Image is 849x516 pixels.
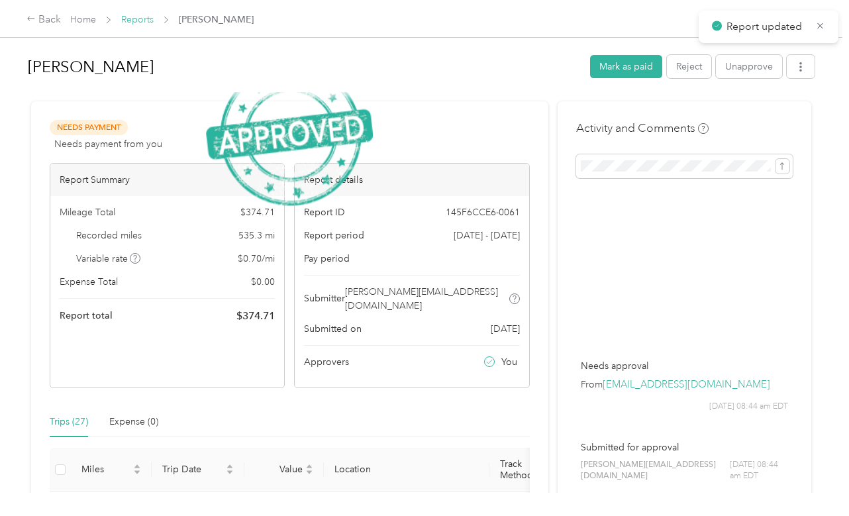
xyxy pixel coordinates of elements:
[304,291,345,305] span: Submitter
[295,164,528,196] div: Report details
[50,415,88,429] div: Trips (27)
[324,448,489,492] th: Location
[304,205,345,219] span: Report ID
[226,462,234,470] span: caret-up
[345,285,507,313] span: [PERSON_NAME][EMAIL_ADDRESS][DOMAIN_NAME]
[304,229,364,242] span: Report period
[238,252,275,266] span: $ 0.70 / mi
[162,464,223,475] span: Trip Date
[226,468,234,476] span: caret-down
[603,378,770,391] a: [EMAIL_ADDRESS][DOMAIN_NAME]
[304,355,349,369] span: Approvers
[238,229,275,242] span: 535.3 mi
[491,322,520,336] span: [DATE]
[50,120,128,135] span: Needs Payment
[121,14,154,25] a: Reports
[54,137,162,151] span: Needs payment from you
[60,205,115,219] span: Mileage Total
[454,229,520,242] span: [DATE] - [DATE]
[726,19,806,35] p: Report updated
[500,458,554,481] span: Track Method
[76,229,142,242] span: Recorded miles
[581,459,730,482] span: [PERSON_NAME][EMAIL_ADDRESS][DOMAIN_NAME]
[667,55,711,78] button: Reject
[581,440,788,454] p: Submitted for approval
[133,468,141,476] span: caret-down
[590,55,662,78] button: Mark as paid
[709,401,788,413] span: [DATE] 08:44 am EDT
[60,275,118,289] span: Expense Total
[133,462,141,470] span: caret-up
[305,462,313,470] span: caret-up
[60,309,113,323] span: Report total
[28,51,581,83] h1: Mike Talentowski
[489,448,575,492] th: Track Method
[304,322,362,336] span: Submitted on
[236,308,275,324] span: $ 374.71
[305,468,313,476] span: caret-down
[179,13,254,26] span: [PERSON_NAME]
[109,415,158,429] div: Expense (0)
[576,120,709,136] h4: Activity and Comments
[50,164,284,196] div: Report Summary
[581,359,788,373] p: Needs approval
[304,252,350,266] span: Pay period
[730,459,788,482] span: [DATE] 08:44 am EDT
[244,448,324,492] th: Value
[581,378,788,391] p: From
[775,442,849,516] iframe: Everlance-gr Chat Button Frame
[26,12,61,28] div: Back
[501,355,517,369] span: You
[240,205,275,219] span: $ 374.71
[206,64,373,205] img: ApprovedStamp
[152,448,244,492] th: Trip Date
[446,205,520,219] span: 145F6CCE6-0061
[70,14,96,25] a: Home
[71,448,152,492] th: Miles
[81,464,130,475] span: Miles
[76,252,141,266] span: Variable rate
[716,55,782,78] button: Unapprove
[251,275,275,289] span: $ 0.00
[255,464,303,475] span: Value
